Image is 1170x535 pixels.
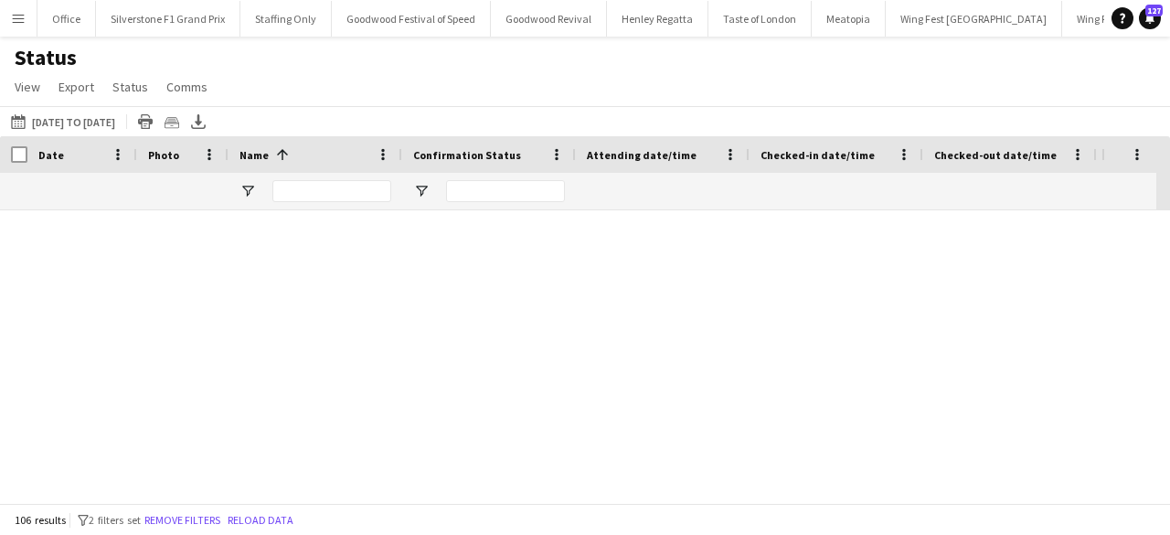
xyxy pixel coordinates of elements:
button: Wing Fest [GEOGRAPHIC_DATA] [886,1,1062,37]
a: View [7,75,48,99]
button: Goodwood Festival of Speed [332,1,491,37]
button: Open Filter Menu [239,183,256,199]
span: 2 filters set [89,513,141,527]
span: Name [239,148,269,162]
button: [DATE] to [DATE] [7,111,119,133]
span: Attending date/time [587,148,697,162]
a: Status [105,75,155,99]
button: Staffing Only [240,1,332,37]
app-action-btn: Crew files as ZIP [161,111,183,133]
button: Silverstone F1 Grand Prix [96,1,240,37]
button: Open Filter Menu [413,183,430,199]
button: Goodwood Revival [491,1,607,37]
app-action-btn: Print [134,111,156,133]
a: 127 [1139,7,1161,29]
button: Reload data [224,510,297,530]
span: Status [112,79,148,95]
span: Checked-out date/time [934,148,1057,162]
a: Export [51,75,101,99]
button: Henley Regatta [607,1,708,37]
span: Date [38,148,64,162]
span: Confirmation Status [413,148,521,162]
span: Checked-in date/time [760,148,875,162]
button: Remove filters [141,510,224,530]
span: Export [58,79,94,95]
app-action-btn: Export XLSX [187,111,209,133]
span: Comms [166,79,207,95]
input: Name Filter Input [272,180,391,202]
span: Photo [148,148,179,162]
input: Confirmation Status Filter Input [446,180,565,202]
span: View [15,79,40,95]
span: 127 [1145,5,1163,16]
a: Comms [159,75,215,99]
button: Taste of London [708,1,812,37]
button: Office [37,1,96,37]
button: Meatopia [812,1,886,37]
